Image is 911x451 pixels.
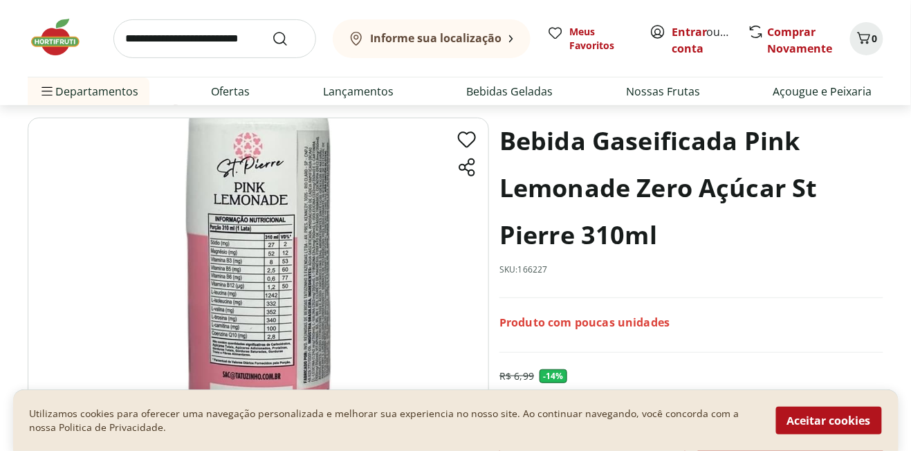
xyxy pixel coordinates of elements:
[547,25,633,53] a: Meus Favoritos
[499,369,534,383] p: R$ 6,99
[467,83,553,100] a: Bebidas Geladas
[39,75,138,108] span: Departamentos
[28,118,489,441] img: Tabela Nutricional Bebida Gaseificada Pink Lemonade Zero Açúcar St Pierre 310ml
[39,75,55,108] button: Menu
[113,19,316,58] input: search
[672,24,733,57] span: ou
[768,24,833,56] a: Comprar Novamente
[540,369,567,383] span: - 14 %
[499,315,670,330] p: Produto com poucas unidades
[569,25,633,53] span: Meus Favoritos
[499,383,576,422] div: R$ 5,99
[333,19,531,58] button: Informe sua localização
[323,83,394,100] a: Lançamentos
[212,83,250,100] a: Ofertas
[773,83,872,100] a: Açougue e Peixaria
[672,24,707,39] a: Entrar
[28,17,97,58] img: Hortifruti
[272,30,305,47] button: Submit Search
[776,407,882,434] button: Aceitar cookies
[872,32,878,45] span: 0
[850,22,883,55] button: Carrinho
[626,83,700,100] a: Nossas Frutas
[499,264,548,275] p: SKU: 166227
[370,30,501,46] b: Informe sua localização
[672,24,748,56] a: Criar conta
[499,118,883,259] h1: Bebida Gaseificada Pink Lemonade Zero Açúcar St Pierre 310ml
[30,407,760,434] p: Utilizamos cookies para oferecer uma navegação personalizada e melhorar sua experiencia no nosso ...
